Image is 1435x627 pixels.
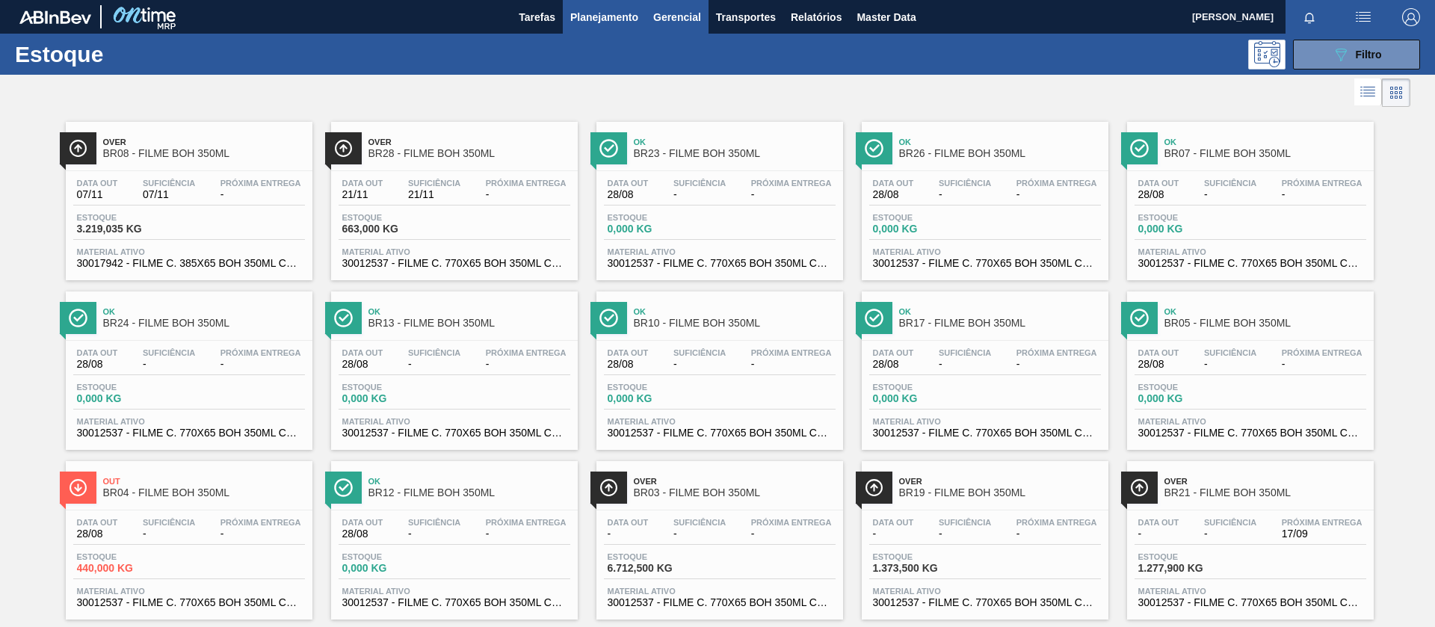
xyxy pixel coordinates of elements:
[608,563,712,574] span: 6.712,500 KG
[342,247,567,256] span: Material ativo
[899,318,1101,329] span: BR17 - FILME BOH 350ML
[1138,417,1363,426] span: Material ativo
[143,528,195,540] span: -
[143,189,195,200] span: 07/11
[320,450,585,620] a: ÍconeOkBR12 - FILME BOH 350MLData out28/08Suficiência-Próxima Entrega-Estoque0,000 KGMaterial ati...
[77,348,118,357] span: Data out
[368,318,570,329] span: BR13 - FILME BOH 350ML
[634,138,836,146] span: Ok
[673,348,726,357] span: Suficiência
[77,563,182,574] span: 440,000 KG
[1402,8,1420,26] img: Logout
[608,258,832,269] span: 30012537 - FILME C. 770X65 BOH 350ML C12 429
[608,223,712,235] span: 0,000 KG
[1204,179,1256,188] span: Suficiência
[1016,189,1097,200] span: -
[1138,597,1363,608] span: 30012537 - FILME C. 770X65 BOH 350ML C12 429
[1282,189,1363,200] span: -
[599,309,618,327] img: Ícone
[103,138,305,146] span: Over
[1138,587,1363,596] span: Material ativo
[899,487,1101,498] span: BR19 - FILME BOH 350ML
[1138,393,1243,404] span: 0,000 KG
[751,518,832,527] span: Próxima Entrega
[1016,359,1097,370] span: -
[1138,247,1363,256] span: Material ativo
[1293,40,1420,70] button: Filtro
[77,393,182,404] span: 0,000 KG
[220,528,301,540] span: -
[1138,518,1179,527] span: Data out
[408,518,460,527] span: Suficiência
[1204,359,1256,370] span: -
[716,8,776,26] span: Transportes
[585,450,851,620] a: ÍconeOverBR03 - FILME BOH 350MLData out-Suficiência-Próxima Entrega-Estoque6.712,500 KGMaterial a...
[1204,528,1256,540] span: -
[143,518,195,527] span: Suficiência
[608,417,832,426] span: Material ativo
[55,111,320,280] a: ÍconeOverBR08 - FILME BOH 350MLData out07/11Suficiência07/11Próxima Entrega-Estoque3.219,035 KGMa...
[342,189,383,200] span: 21/11
[899,477,1101,486] span: Over
[77,518,118,527] span: Data out
[1016,518,1097,527] span: Próxima Entrega
[334,309,353,327] img: Ícone
[77,587,301,596] span: Material ativo
[1164,318,1366,329] span: BR05 - FILME BOH 350ML
[408,179,460,188] span: Suficiência
[673,179,726,188] span: Suficiência
[1016,179,1097,188] span: Próxima Entrega
[486,528,567,540] span: -
[873,223,978,235] span: 0,000 KG
[1204,348,1256,357] span: Suficiência
[608,213,712,222] span: Estoque
[103,318,305,329] span: BR24 - FILME BOH 350ML
[15,46,238,63] h1: Estoque
[408,348,460,357] span: Suficiência
[608,359,649,370] span: 28/08
[608,552,712,561] span: Estoque
[873,563,978,574] span: 1.373,500 KG
[851,280,1116,450] a: ÍconeOkBR17 - FILME BOH 350MLData out28/08Suficiência-Próxima Entrega-Estoque0,000 KGMaterial ati...
[608,189,649,200] span: 28/08
[585,280,851,450] a: ÍconeOkBR10 - FILME BOH 350MLData out28/08Suficiência-Próxima Entrega-Estoque0,000 KGMaterial ati...
[1164,477,1366,486] span: Over
[77,597,301,608] span: 30012537 - FILME C. 770X65 BOH 350ML C12 429
[673,518,726,527] span: Suficiência
[873,597,1097,608] span: 30012537 - FILME C. 770X65 BOH 350ML C12 429
[486,518,567,527] span: Próxima Entrega
[939,518,991,527] span: Suficiência
[1138,563,1243,574] span: 1.277,900 KG
[851,450,1116,620] a: ÍconeOverBR19 - FILME BOH 350MLData out-Suficiência-Próxima Entrega-Estoque1.373,500 KGMaterial a...
[873,528,914,540] span: -
[1282,348,1363,357] span: Próxima Entrega
[608,597,832,608] span: 30012537 - FILME C. 770X65 BOH 350ML C12 429
[342,563,447,574] span: 0,000 KG
[334,478,353,497] img: Ícone
[791,8,842,26] span: Relatórios
[599,478,618,497] img: Ícone
[608,518,649,527] span: Data out
[220,348,301,357] span: Próxima Entrega
[220,189,301,200] span: -
[608,348,649,357] span: Data out
[342,518,383,527] span: Data out
[751,179,832,188] span: Próxima Entrega
[751,189,832,200] span: -
[570,8,638,26] span: Planejamento
[408,189,460,200] span: 21/11
[865,139,883,158] img: Ícone
[342,359,383,370] span: 28/08
[69,139,87,158] img: Ícone
[220,518,301,527] span: Próxima Entrega
[673,189,726,200] span: -
[1248,40,1286,70] div: Pogramando: nenhum usuário selecionado
[77,247,301,256] span: Material ativo
[220,179,301,188] span: Próxima Entrega
[1138,528,1179,540] span: -
[143,359,195,370] span: -
[873,427,1097,439] span: 30012537 - FILME C. 770X65 BOH 350ML C12 429
[673,359,726,370] span: -
[865,309,883,327] img: Ícone
[1016,348,1097,357] span: Próxima Entrega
